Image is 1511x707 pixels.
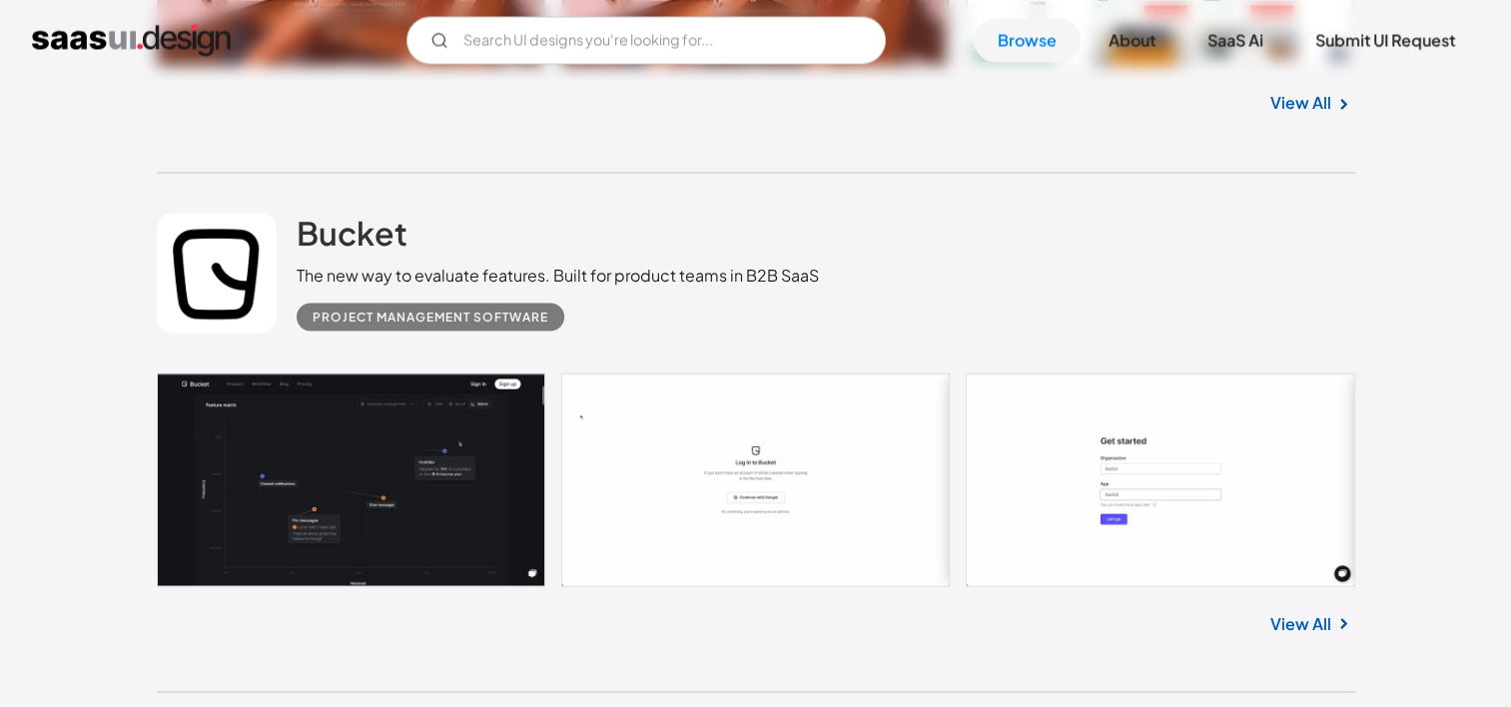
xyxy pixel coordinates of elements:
h2: Bucket [297,213,407,253]
div: Project Management Software [313,305,548,329]
a: View All [1270,91,1331,115]
a: Submit UI Request [1291,18,1479,62]
form: Email Form [406,16,886,64]
a: Bucket [297,213,407,263]
a: View All [1270,611,1331,635]
input: Search UI designs you're looking for... [406,16,886,64]
div: The new way to evaluate features. Built for product teams in B2B SaaS [297,263,819,287]
a: About [1085,18,1179,62]
a: home [32,24,231,56]
a: Browse [974,18,1081,62]
a: SaaS Ai [1183,18,1287,62]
